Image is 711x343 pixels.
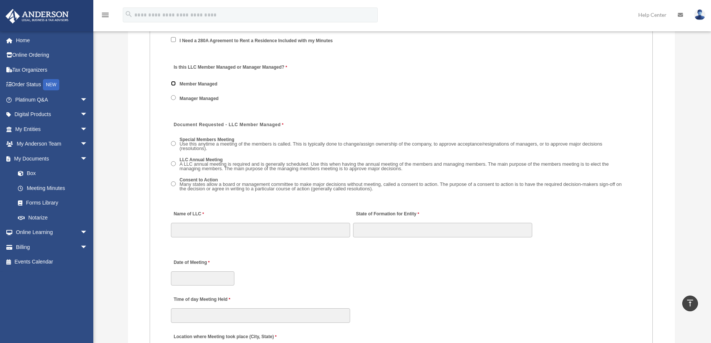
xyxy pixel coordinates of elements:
[180,161,609,172] span: A LLC annual meeting is required and is generally scheduled. Use this when having the annual meet...
[80,107,95,122] span: arrow_drop_down
[101,13,110,19] a: menu
[5,240,99,255] a: Billingarrow_drop_down
[5,151,99,166] a: My Documentsarrow_drop_down
[5,255,99,269] a: Events Calendar
[177,38,336,44] label: I Need a 280A Agreement to Rent a Residence Included with my Minutes
[682,296,698,311] a: vertical_align_top
[5,137,99,152] a: My Anderson Teamarrow_drop_down
[80,92,95,107] span: arrow_drop_down
[694,9,705,20] img: User Pic
[5,92,99,107] a: Platinum Q&Aarrow_drop_down
[5,225,99,240] a: Online Learningarrow_drop_down
[5,107,99,122] a: Digital Productsarrow_drop_down
[5,48,99,63] a: Online Ordering
[177,81,220,88] label: Member Managed
[125,10,133,18] i: search
[180,141,602,152] span: Use this anytime a meeting of the members is called. This is typically done to change/assign owne...
[171,209,206,219] label: Name of LLC
[80,225,95,240] span: arrow_drop_down
[174,122,281,127] span: Document Requested - LLC Member Managed
[10,210,99,225] a: Notarize
[80,122,95,137] span: arrow_drop_down
[171,332,278,342] label: Location where Meeting took place (City, State)
[3,9,71,24] img: Anderson Advisors Platinum Portal
[171,295,242,305] label: Time of day Meeting Held
[177,95,221,102] label: Manager Managed
[353,209,421,219] label: State of Formation for Entity
[101,10,110,19] i: menu
[177,156,632,173] label: LLC Annual Meeting
[686,299,695,308] i: vertical_align_top
[10,196,99,211] a: Forms Library
[171,62,289,72] label: Is this LLC Member Managed or Manager Managed?
[5,33,99,48] a: Home
[171,258,242,268] label: Date of Meeting
[80,240,95,255] span: arrow_drop_down
[5,122,99,137] a: My Entitiesarrow_drop_down
[177,136,632,153] label: Special Members Meeting
[10,166,99,181] a: Box
[43,79,59,90] div: NEW
[10,181,95,196] a: Meeting Minutes
[80,137,95,152] span: arrow_drop_down
[5,77,99,93] a: Order StatusNEW
[80,151,95,166] span: arrow_drop_down
[177,177,632,193] label: Consent to Action
[180,181,622,192] span: Many states allow a board or management committee to make major decisions without meeting, called...
[5,62,99,77] a: Tax Organizers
